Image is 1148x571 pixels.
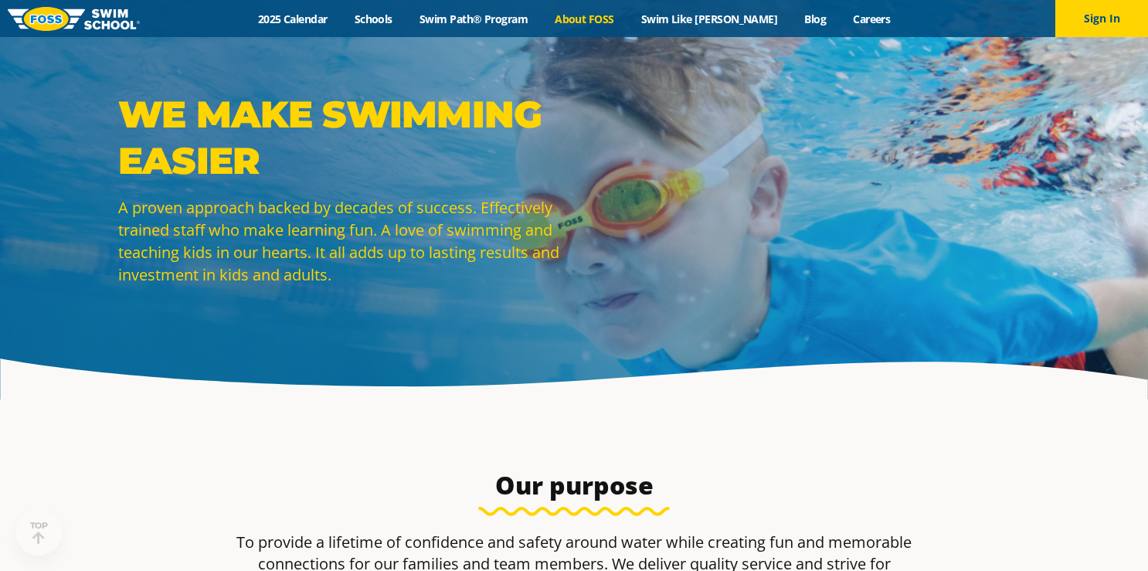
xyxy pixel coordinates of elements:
a: 2025 Calendar [244,12,341,26]
a: Swim Path® Program [406,12,541,26]
p: A proven approach backed by decades of success. Effectively trained staff who make learning fun. ... [118,196,566,286]
a: Schools [341,12,406,26]
p: WE MAKE SWIMMING EASIER [118,91,566,184]
a: Careers [840,12,904,26]
a: Blog [791,12,840,26]
img: FOSS Swim School Logo [8,7,140,31]
h3: Our purpose [209,470,939,501]
a: About FOSS [542,12,628,26]
a: Swim Like [PERSON_NAME] [627,12,791,26]
div: TOP [30,521,48,545]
